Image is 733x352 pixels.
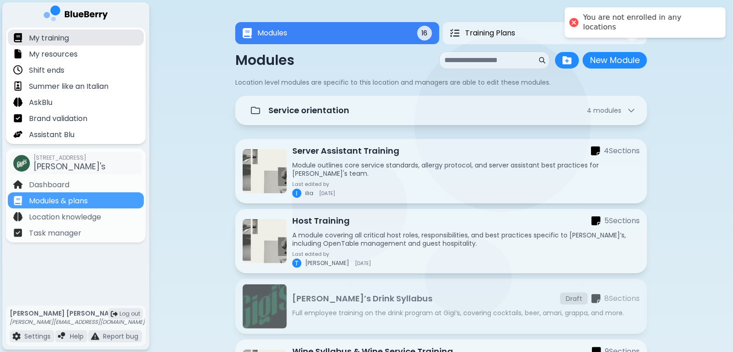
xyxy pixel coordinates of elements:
p: Settings [24,332,51,340]
p: My resources [29,49,78,60]
span: [STREET_ADDRESS] [34,154,106,162]
img: logout [111,311,118,317]
img: file icon [13,49,23,58]
p: Server Assistant Training [292,144,399,157]
img: sections icon [591,146,600,156]
a: Gigi’s Drink Syllabus[PERSON_NAME]’s Drink SyllabusDraftsections icon8SectionsFull employee train... [235,279,647,334]
img: file icon [13,212,23,221]
span: [PERSON_NAME]'s [34,161,106,172]
img: Modules [243,28,252,39]
img: Host Training [243,219,287,263]
p: Shift ends [29,65,64,76]
span: 16 [422,29,428,37]
img: search icon [539,57,545,63]
p: Summer like an Italian [29,81,108,92]
div: You are not enrolled in any locations [583,13,716,32]
img: file icon [58,332,66,340]
span: Log out [119,310,140,317]
img: file icon [13,228,23,237]
p: 4 Section s [604,145,640,156]
span: module s [593,106,621,115]
p: Help [70,332,84,340]
p: Modules & plans [29,196,88,207]
p: AskBlu [29,97,52,108]
img: company thumbnail [13,155,30,172]
a: Server Assistant TrainingServer Assistant Trainingsections icon4SectionsModule outlines core serv... [235,139,647,203]
p: Host Training [292,214,350,227]
p: Module outlines core service standards, allergy protocol, and server assistant best practices for... [292,161,640,178]
p: [PERSON_NAME]’s Drink Syllabus [292,292,432,305]
span: Modules [257,28,287,39]
img: file icon [13,98,23,107]
p: My training [29,33,69,44]
p: Full employee training on the drink program at Gigi’s, covering cocktails, beer, amari, grappa, a... [292,309,640,317]
button: New Module [583,52,647,69]
img: file icon [13,114,23,123]
p: Task manager [29,228,81,239]
span: ilia [305,190,313,197]
p: Modules [235,52,295,69]
a: Host TrainingHost Trainingsections icon5SectionsA module covering all critical host roles, respon... [235,209,647,273]
p: Last edited by [292,251,371,257]
span: Training Plans [465,28,515,39]
p: Dashboard [29,179,69,190]
img: Server Assistant Training [243,149,287,193]
img: file icon [13,130,23,139]
button: Training PlansTraining Plans5 [443,22,647,44]
p: Location level modules are specific to this location and managers are able to edit these modules. [235,78,647,87]
img: file icon [13,180,23,189]
p: 5 Section s [604,215,640,226]
span: T [295,259,299,267]
p: 8 Section s [604,293,640,304]
span: 4 [587,106,621,115]
p: [PERSON_NAME][EMAIL_ADDRESS][DOMAIN_NAME] [10,318,145,326]
p: [PERSON_NAME] [PERSON_NAME] [10,309,145,317]
img: file icon [13,33,23,42]
img: folder plus icon [563,56,572,65]
img: file icon [91,332,99,340]
span: I [296,189,298,197]
img: file icon [13,81,23,91]
p: Last edited by [292,181,335,187]
img: sections icon [591,216,601,226]
p: A module covering all critical host roles, responsibilities, and best practices specific to [PERS... [292,231,640,248]
img: file icon [13,196,23,205]
div: Draft [560,293,588,305]
img: sections icon [591,294,601,304]
p: Location knowledge [29,212,101,223]
p: Service orientation [268,104,349,117]
p: Brand validation [29,113,87,124]
img: file icon [13,65,23,75]
img: company logo [44,6,108,24]
button: ModulesModules16 [235,22,439,44]
span: [DATE] [319,190,335,196]
p: Report bug [103,332,138,340]
span: [DATE] [355,260,371,266]
span: [PERSON_NAME] [305,260,349,267]
img: file icon [12,332,21,340]
img: Training Plans [450,29,460,38]
img: Gigi’s Drink Syllabus [243,284,287,329]
p: Assistant Blu [29,129,74,140]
